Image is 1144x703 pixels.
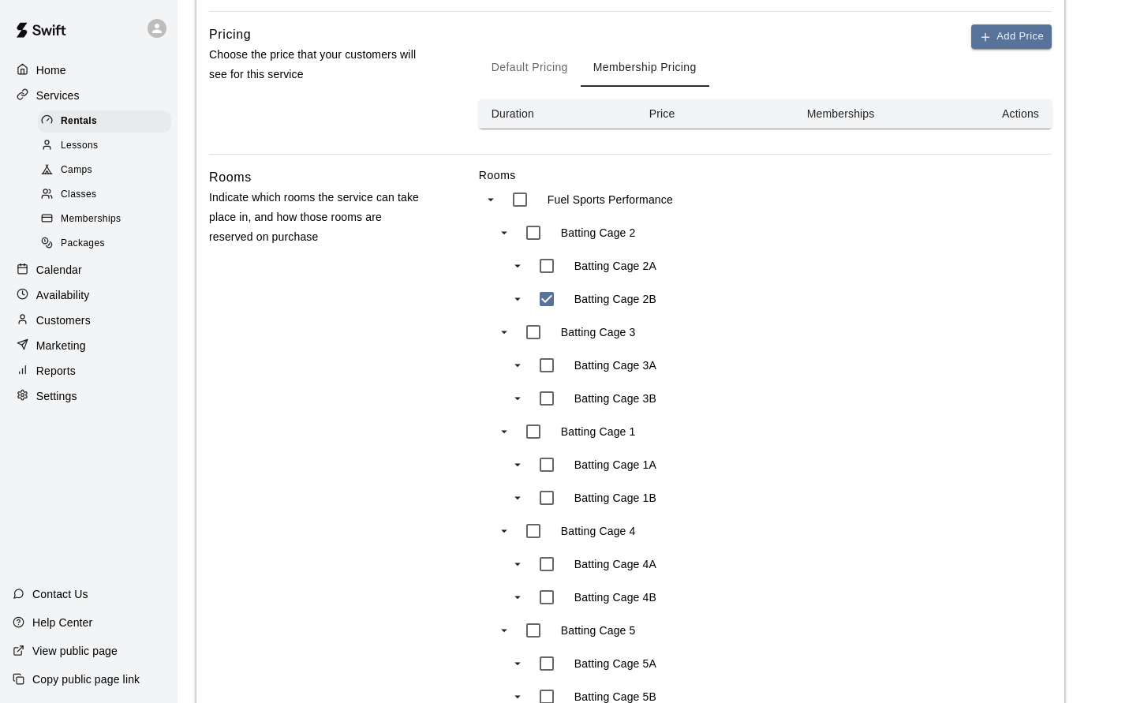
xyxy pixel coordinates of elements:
span: Memberships [61,211,121,227]
p: Batting Cage 1A [574,457,656,473]
a: Reports [13,359,165,383]
a: Calendar [13,258,165,282]
p: Batting Cage 3B [574,391,656,406]
p: Batting Cage 5 [561,623,636,638]
p: Choose the price that your customers will see for this service [209,45,428,84]
div: Lessons [38,135,171,157]
th: Memberships [794,99,948,129]
a: Packages [38,232,178,256]
p: Batting Cage 3 [561,324,636,340]
p: View public page [32,643,118,659]
p: Services [36,88,80,103]
a: Memberships [38,208,178,232]
p: Customers [36,312,91,328]
a: Camps [38,159,178,183]
p: Batting Cage 1B [574,490,656,506]
a: Services [13,84,165,107]
p: Batting Cage 2 [561,225,636,241]
p: Copy public page link [32,671,140,687]
p: Reports [36,363,76,379]
div: Camps [38,159,171,181]
p: Marketing [36,338,86,353]
span: Packages [61,236,105,252]
div: Classes [38,184,171,206]
p: Batting Cage 3A [574,357,656,373]
p: Batting Cage 4A [574,556,656,572]
div: Rentals [38,110,171,133]
a: Settings [13,384,165,408]
th: Price [637,99,794,129]
button: Add Price [971,24,1052,49]
button: Default Pricing [479,49,581,87]
a: Marketing [13,334,165,357]
span: Camps [61,163,92,178]
div: Packages [38,233,171,255]
p: Home [36,62,66,78]
a: Lessons [38,133,178,158]
p: Batting Cage 4 [561,523,636,539]
p: Availability [36,287,90,303]
span: Rentals [61,114,97,129]
p: Help Center [32,615,92,630]
a: Home [13,58,165,82]
th: Duration [479,99,637,129]
a: Availability [13,283,165,307]
p: Batting Cage 2B [574,291,656,307]
th: Actions [948,99,1052,129]
p: Calendar [36,262,82,278]
span: Classes [61,187,96,203]
h6: Pricing [209,24,251,45]
p: Batting Cage 5A [574,656,656,671]
a: Classes [38,183,178,208]
div: Memberships [38,208,171,230]
label: Rooms [479,167,1052,183]
p: Batting Cage 4B [574,589,656,605]
h6: Rooms [209,167,252,188]
span: Lessons [61,138,99,154]
a: Customers [13,308,165,332]
p: Indicate which rooms the service can take place in, and how those rooms are reserved on purchase [209,188,428,248]
p: Fuel Sports Performance [548,192,673,208]
p: Batting Cage 1 [561,424,636,439]
p: Settings [36,388,77,404]
button: Membership Pricing [581,49,709,87]
p: Batting Cage 2A [574,258,656,274]
a: Rentals [38,109,178,133]
p: Contact Us [32,586,88,602]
